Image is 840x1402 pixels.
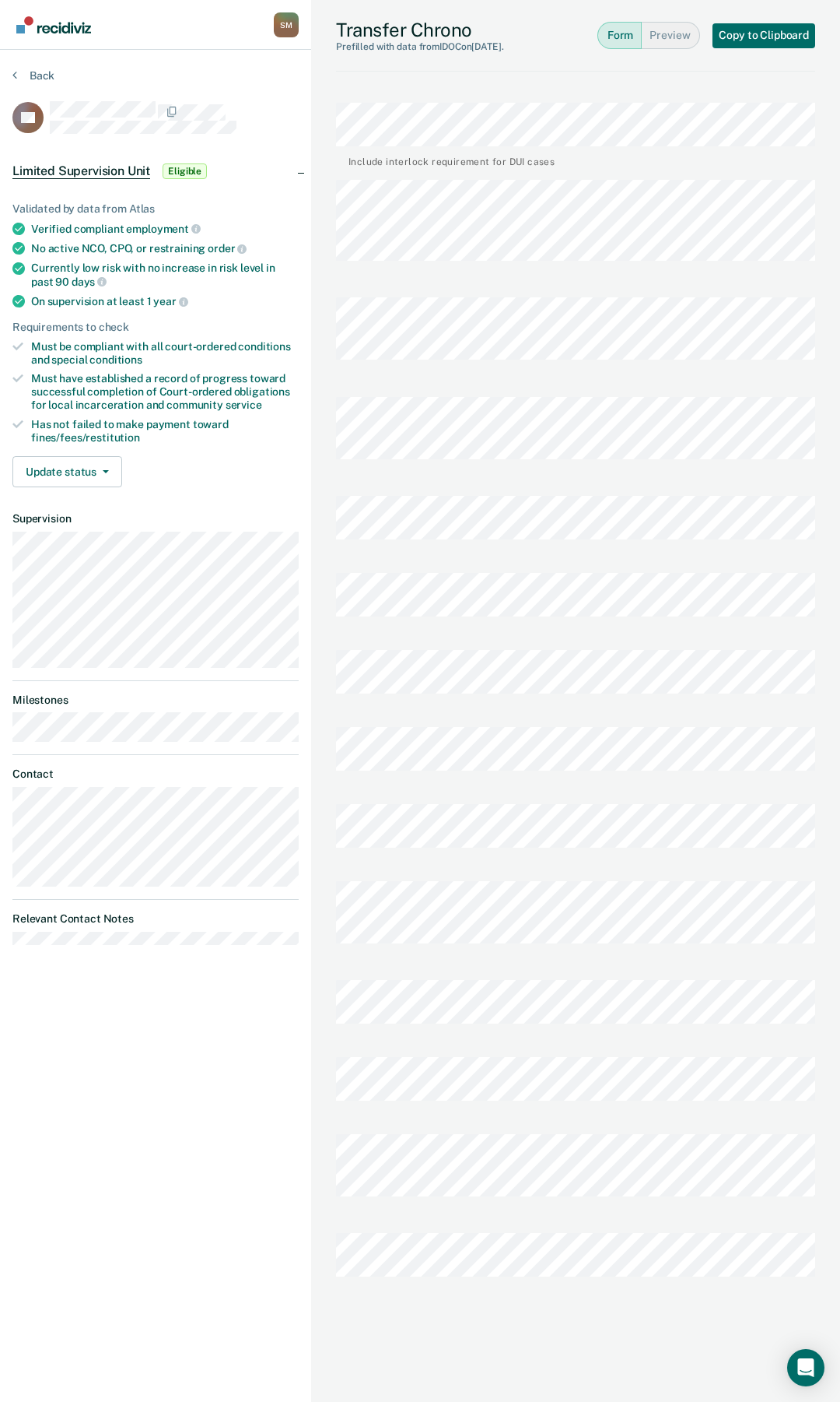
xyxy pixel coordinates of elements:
dt: Relevant Contact Notes [12,912,299,926]
span: days [72,276,107,288]
div: Currently low risk with no increase in risk level in past 90 [31,262,299,288]
span: Limited Supervision Unit [12,163,150,179]
button: Update status [12,456,122,487]
div: Must be compliant with all court-ordered conditions and special conditions [31,340,299,367]
button: Preview [642,22,700,49]
button: Profile dropdown button [274,12,299,37]
dt: Supervision [12,512,299,525]
div: Validated by data from Atlas [12,202,299,216]
span: employment [126,223,200,235]
div: On supervision at least 1 [31,294,299,308]
span: year [153,295,187,307]
button: Copy to Clipboard [712,23,815,48]
button: Back [12,69,54,83]
div: S M [274,12,299,37]
img: Recidiviz [16,16,91,33]
span: Eligible [163,163,207,179]
div: No active NCO, CPO, or restraining [31,241,299,255]
div: Requirements to check [12,321,299,334]
span: order [208,242,247,255]
dt: Milestones [12,694,299,707]
div: Prefilled with data from IDOC on [DATE] . [336,41,504,52]
div: Has not failed to make payment toward [31,418,299,444]
span: fines/fees/restitution [31,431,140,444]
div: Must have established a record of progress toward successful completion of Court-ordered obligati... [31,372,299,411]
div: Verified compliant [31,222,299,236]
dt: Contact [12,768,299,781]
div: Include interlock requirement for DUI cases [348,153,555,167]
div: Open Intercom Messenger [787,1349,824,1386]
span: service [226,399,262,411]
div: Transfer Chrono [336,19,504,52]
button: Form [597,22,642,49]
